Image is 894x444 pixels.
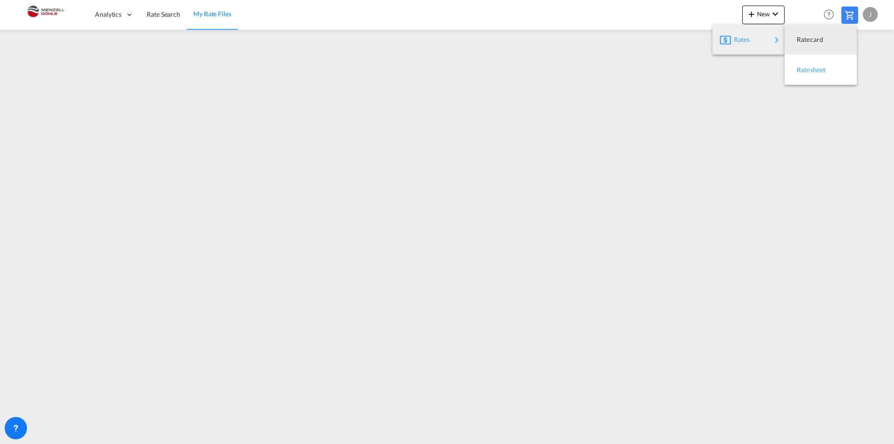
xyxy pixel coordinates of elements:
[792,28,849,51] div: Ratecard
[734,30,745,49] span: Rates
[771,34,782,46] md-icon: icon-chevron-right
[797,61,807,79] span: Ratesheet
[797,30,807,49] span: Ratecard
[792,58,849,82] div: Ratesheet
